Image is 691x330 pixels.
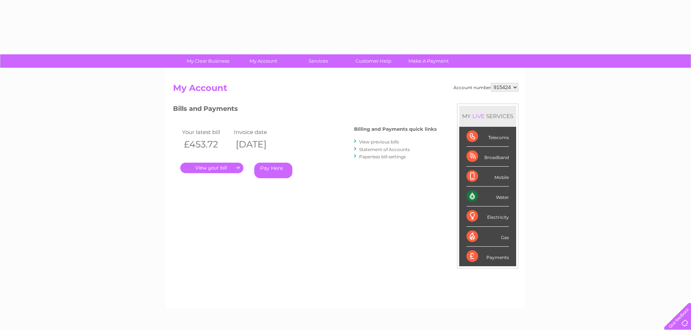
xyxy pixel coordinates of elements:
div: Water [466,187,509,206]
a: Make A Payment [399,54,458,68]
a: . [180,163,243,173]
a: Services [288,54,348,68]
div: MY SERVICES [459,106,516,126]
a: Statement of Accounts [359,147,410,152]
div: Telecoms [466,127,509,147]
th: £453.72 [180,137,233,152]
div: Payments [466,247,509,266]
h3: Bills and Payments [173,104,437,116]
div: LIVE [471,113,486,120]
th: [DATE] [232,137,284,152]
div: Account number [453,83,518,92]
td: Invoice date [232,127,284,137]
div: Mobile [466,167,509,187]
h4: Billing and Payments quick links [354,126,437,132]
a: View previous bills [359,139,399,145]
a: Paperless bill settings [359,154,406,159]
div: Electricity [466,206,509,226]
div: Gas [466,227,509,247]
td: Your latest bill [180,127,233,137]
h2: My Account [173,83,518,97]
a: Customer Help [344,54,403,68]
a: Pay Here [254,163,292,178]
div: Broadband [466,147,509,167]
a: My Account [233,54,293,68]
a: My Clear Business [178,54,238,68]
